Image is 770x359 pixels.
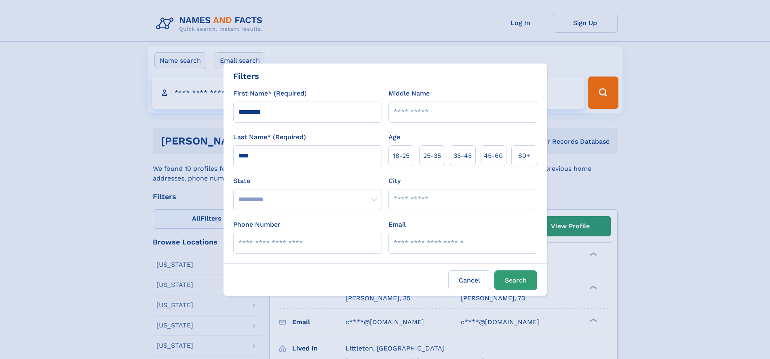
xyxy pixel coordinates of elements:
[454,151,472,161] span: 35‑45
[388,132,400,142] label: Age
[233,132,306,142] label: Last Name* (Required)
[388,220,406,229] label: Email
[233,89,307,98] label: First Name* (Required)
[518,151,530,161] span: 60+
[494,270,537,290] button: Search
[233,70,259,82] div: Filters
[393,151,409,161] span: 18‑25
[388,176,401,186] label: City
[233,176,382,186] label: State
[448,270,491,290] label: Cancel
[484,151,503,161] span: 45‑60
[388,89,430,98] label: Middle Name
[423,151,441,161] span: 25‑35
[233,220,281,229] label: Phone Number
